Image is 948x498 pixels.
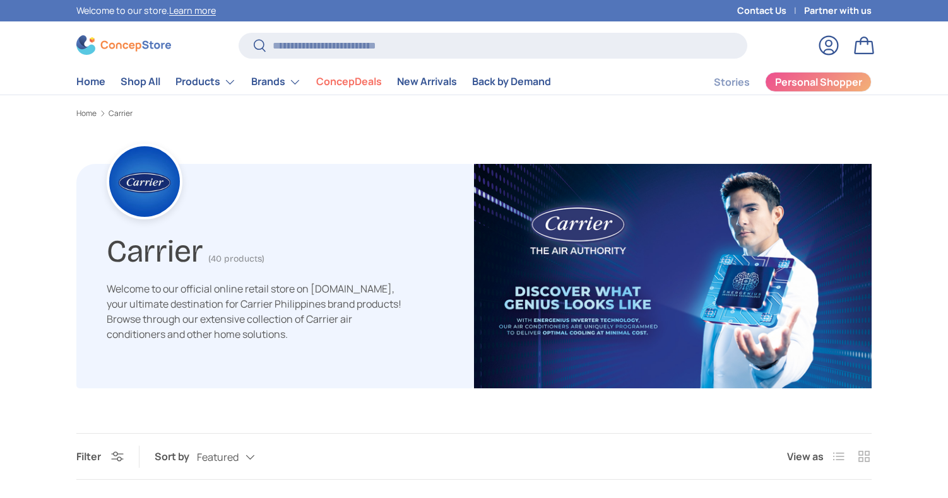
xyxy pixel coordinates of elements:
p: Welcome to our official online retail store on [DOMAIN_NAME], your ultimate destination for Carri... [107,281,403,342]
a: Stories [714,70,750,95]
nav: Secondary [684,69,872,95]
span: View as [787,449,824,464]
a: New Arrivals [397,69,457,94]
img: ConcepStore [76,35,171,55]
span: (40 products) [208,253,264,264]
a: Partner with us [804,4,872,18]
summary: Brands [244,69,309,95]
img: carrier-banner-image-concepstore [474,164,872,388]
summary: Products [168,69,244,95]
a: Shop All [121,69,160,94]
a: Back by Demand [472,69,551,94]
a: Home [76,110,97,117]
a: Learn more [169,4,216,16]
span: Filter [76,449,101,463]
a: Products [175,69,236,95]
h1: Carrier [107,228,203,270]
a: ConcepDeals [316,69,382,94]
button: Filter [76,449,124,463]
nav: Primary [76,69,551,95]
a: Home [76,69,105,94]
button: Featured [197,446,280,468]
span: Featured [197,451,239,463]
p: Welcome to our store. [76,4,216,18]
a: Personal Shopper [765,72,872,92]
a: Carrier [109,110,133,117]
nav: Breadcrumbs [76,108,872,119]
label: Sort by [155,449,197,464]
span: Personal Shopper [775,77,862,87]
a: Brands [251,69,301,95]
a: Contact Us [737,4,804,18]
